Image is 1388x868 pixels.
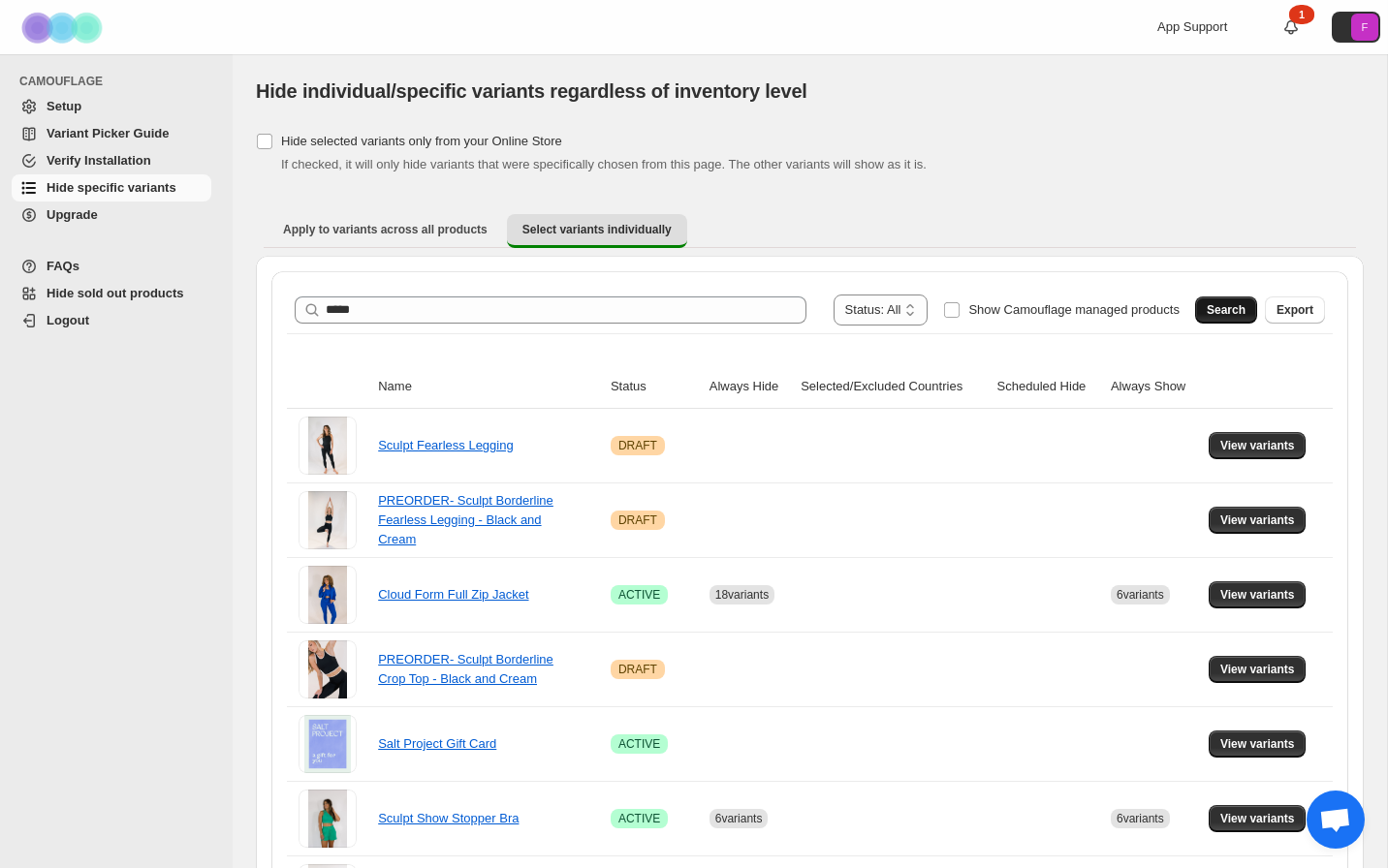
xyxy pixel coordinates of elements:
[618,662,657,677] span: DRAFT
[1220,587,1295,603] span: View variants
[283,222,488,237] span: Apply to variants across all products
[795,365,991,409] th: Selected/Excluded Countries
[1220,736,1295,752] span: View variants
[1209,581,1307,608] button: View variants
[618,811,660,826] span: ACTIVE
[12,93,211,120] a: Setup
[1157,19,1227,34] span: App Support
[47,259,79,273] span: FAQs
[372,365,605,409] th: Name
[1105,365,1203,409] th: Always Show
[1289,5,1314,24] div: 1
[618,512,657,528] span: DRAFT
[1209,730,1307,758] button: View variants
[12,307,211,334] a: Logout
[1220,512,1295,528] span: View variants
[507,214,687,248] button: Select variants individually
[47,180,176,195] span: Hide specific variants
[1209,507,1307,534] button: View variants
[1362,21,1369,33] text: F
[47,153,151,168] span: Verify Installation
[12,174,211,201] a: Hide specific variants
[1332,12,1380,43] button: Avatar with initials F
[522,222,672,237] span: Select variants individually
[1307,790,1365,849] a: Open chat
[1220,811,1295,826] span: View variants
[378,438,513,452] a: Sculpt Fearless Legging
[12,120,211,147] a: Variant Picker Guide
[12,253,211,280] a: FAQs
[1220,438,1295,453] span: View variants
[704,365,795,409] th: Always Hide
[1117,812,1164,825] span: 6 variants
[618,587,660,603] span: ACTIVE
[378,493,553,546] a: PREORDER- Sculpt Borderline Fearless Legging - Black and Cream
[19,74,219,89] span: CAMOUFLAGE
[1117,588,1164,602] span: 6 variants
[715,588,769,602] span: 18 variants
[378,652,553,686] a: PREORDER- Sculpt Borderline Crop Top - Black and Cream
[16,1,112,54] img: Camouflage
[968,302,1180,317] span: Show Camouflage managed products
[281,134,562,148] span: Hide selected variants only from your Online Store
[1351,14,1378,41] span: Avatar with initials F
[281,157,927,171] span: If checked, it will only hide variants that were specifically chosen from this page. The other va...
[1277,302,1313,318] span: Export
[618,438,657,453] span: DRAFT
[378,587,528,602] a: Cloud Form Full Zip Jacket
[1220,662,1295,677] span: View variants
[1209,432,1307,459] button: View variants
[715,812,763,825] span: 6 variants
[992,365,1105,409] th: Scheduled Hide
[268,214,503,245] button: Apply to variants across all products
[618,736,660,752] span: ACTIVE
[378,736,496,751] a: Salt Project Gift Card
[1281,17,1301,37] a: 1
[256,80,807,102] span: Hide individual/specific variants regardless of inventory level
[1207,302,1246,318] span: Search
[1209,805,1307,832] button: View variants
[12,201,211,229] a: Upgrade
[47,286,184,300] span: Hide sold out products
[47,126,169,140] span: Variant Picker Guide
[12,280,211,307] a: Hide sold out products
[1195,296,1257,324] button: Search
[47,313,89,327] span: Logout
[1209,656,1307,683] button: View variants
[47,207,98,222] span: Upgrade
[47,99,81,113] span: Setup
[1265,296,1325,324] button: Export
[12,147,211,174] a: Verify Installation
[378,811,519,825] a: Sculpt Show Stopper Bra
[605,365,704,409] th: Status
